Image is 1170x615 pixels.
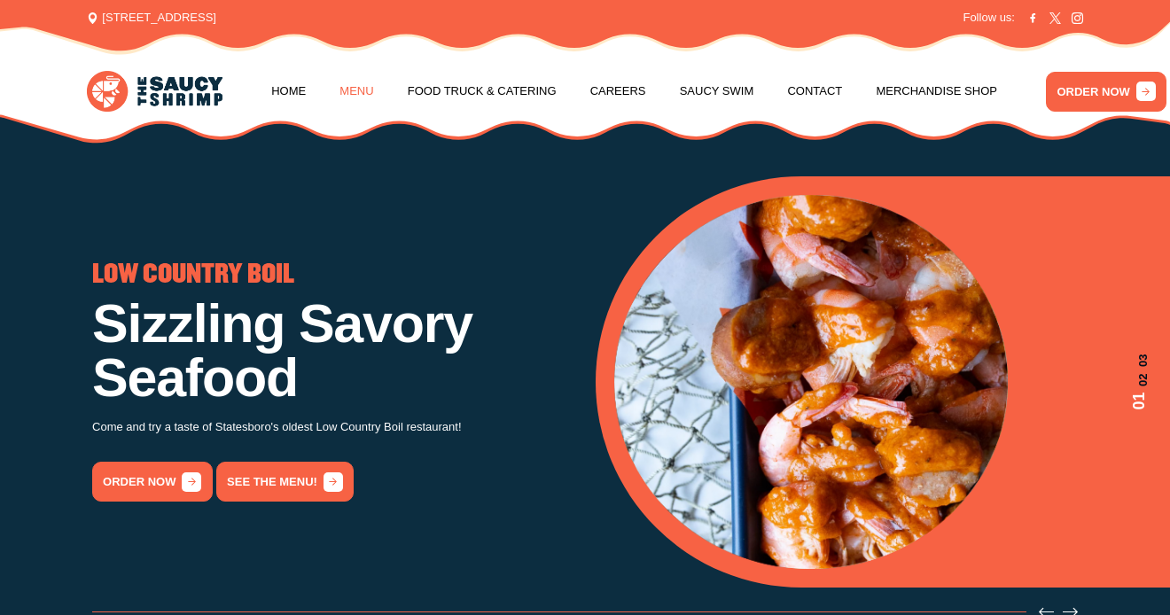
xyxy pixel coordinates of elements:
[1046,72,1166,112] a: ORDER NOW
[1127,373,1151,385] span: 02
[92,262,574,502] div: 3 / 3
[87,9,216,27] span: [STREET_ADDRESS]
[876,58,997,125] a: Merchandise Shop
[92,262,294,287] span: LOW COUNTRY BOIL
[1127,354,1151,367] span: 03
[680,58,754,125] a: Saucy Swim
[787,58,842,125] a: Contact
[1127,393,1151,410] span: 01
[92,462,213,502] a: order now
[614,195,1151,569] div: 1 / 3
[216,462,354,502] a: See the menu!
[92,297,574,405] h1: Sizzling Savory Seafood
[339,58,373,125] a: Menu
[87,71,222,112] img: logo
[408,58,557,125] a: Food Truck & Catering
[590,58,646,125] a: Careers
[271,58,306,125] a: Home
[614,195,1009,569] img: Banner Image
[963,9,1015,27] span: Follow us:
[92,417,574,438] p: Come and try a taste of Statesboro's oldest Low Country Boil restaurant!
